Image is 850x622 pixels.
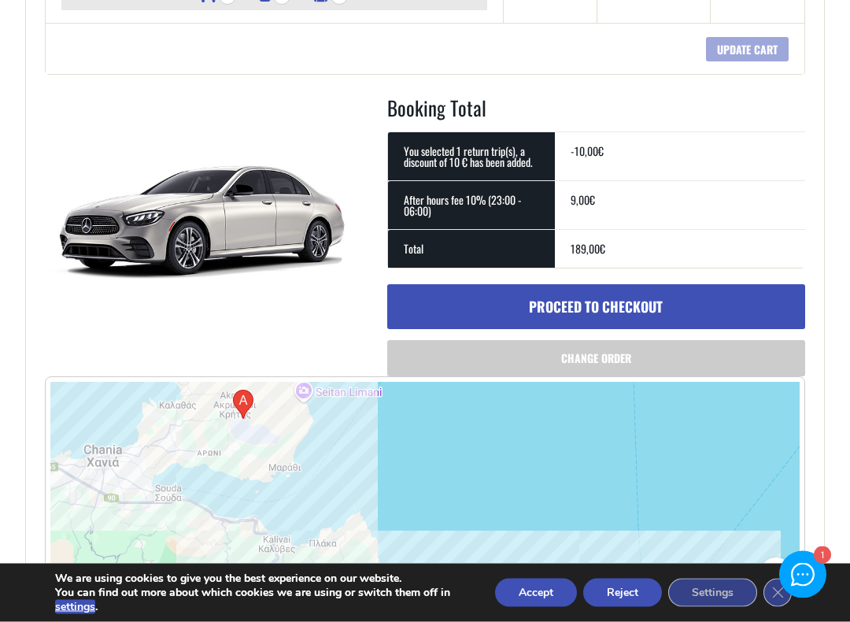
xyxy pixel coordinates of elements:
[589,192,595,209] span: €
[813,548,830,565] div: 1
[388,132,555,181] th: You selected 1 return trip(s), a discount of 10 € has been added.
[571,143,604,160] bdi: -10,00
[583,579,662,607] button: Reject
[571,241,605,257] bdi: 189,00
[495,579,577,607] button: Accept
[388,181,555,230] th: After hours fee 10% (23:00 - 06:00)
[598,143,604,160] span: €
[387,285,805,331] a: Proceed to checkout
[668,579,757,607] button: Settings
[387,94,805,132] h2: Booking Total
[763,579,792,607] button: Close GDPR Cookie Banner
[600,241,605,257] span: €
[760,558,792,590] button: Kamerakontroller för kartor
[55,572,467,586] p: We are using cookies to give you the best experience on our website.
[55,586,467,614] p: You can find out more about which cookies we are using or switch them off in .
[45,94,360,331] img: Taxi (4 passengers) Mercedes E Class
[571,192,595,209] bdi: 9,00
[387,341,805,377] a: Change order
[706,38,789,62] input: Update cart
[388,230,555,268] th: Total
[227,384,260,426] div: Chanias internationella flygplats, National Road, EO Aerodromiou Soudas, Chania 731 00, Grekland
[55,600,95,614] button: settings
